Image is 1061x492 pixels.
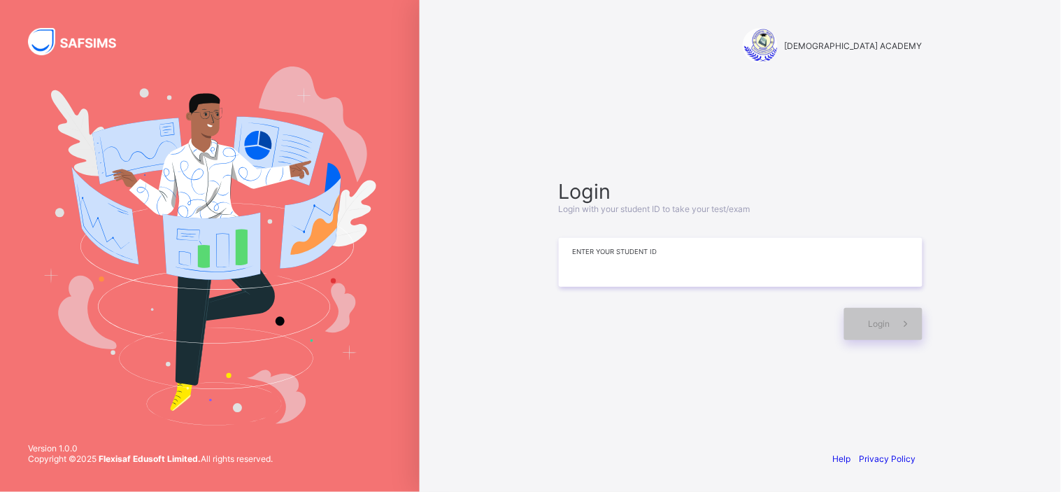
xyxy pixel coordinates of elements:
[860,454,916,464] a: Privacy Policy
[833,454,851,464] a: Help
[869,318,890,329] span: Login
[28,28,133,55] img: SAFSIMS Logo
[99,454,201,464] strong: Flexisaf Edusoft Limited.
[28,454,273,464] span: Copyright © 2025 All rights reserved.
[785,41,923,51] span: [DEMOGRAPHIC_DATA] ACADEMY
[559,204,750,214] span: Login with your student ID to take your test/exam
[28,443,273,454] span: Version 1.0.0
[559,179,923,204] span: Login
[43,66,376,425] img: Hero Image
